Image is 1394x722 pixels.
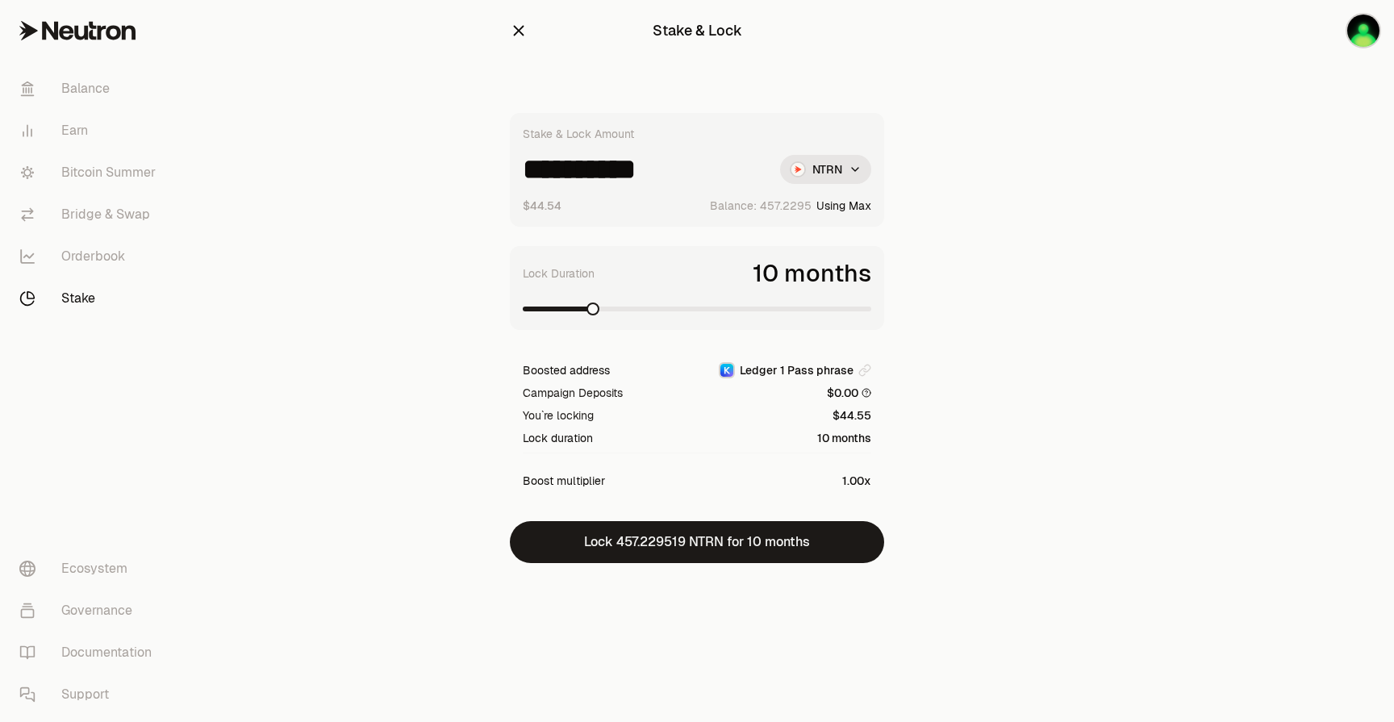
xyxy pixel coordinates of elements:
div: NTRN [780,155,871,184]
a: Orderbook [6,236,174,278]
span: 10 months [817,430,871,446]
span: Boosted address [523,362,610,378]
button: Using Max [816,198,871,214]
img: Keplr [720,364,733,377]
button: Lock 457.229519 NTRN for 10 months [510,521,884,563]
a: Documentation [6,632,174,674]
a: Governance [6,590,174,632]
a: Ecosystem [6,548,174,590]
div: Stake & Lock Amount [523,126,634,142]
span: Campaign Deposits [523,385,623,401]
span: You`re locking [523,407,594,424]
img: Ledger 1 Pass phrase [1347,15,1379,47]
span: 1.00x [842,473,871,489]
button: $44.54 [523,197,561,214]
button: KeplrLedger 1 Pass phrase [719,362,871,378]
span: Boost multiplier [523,473,605,489]
span: $0.00 [827,385,871,401]
a: Bitcoin Summer [6,152,174,194]
span: Lock duration [523,430,593,446]
a: Earn [6,110,174,152]
img: NTRN Logo [791,163,804,176]
div: Stake & Lock [653,19,742,42]
span: Ledger 1 Pass phrase [740,362,854,378]
span: Balance: [710,198,757,214]
a: Bridge & Swap [6,194,174,236]
a: Balance [6,68,174,110]
span: 10 months [753,259,871,288]
a: Stake [6,278,174,319]
a: Support [6,674,174,716]
span: $44.55 [833,407,871,424]
label: Lock Duration [523,265,595,282]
